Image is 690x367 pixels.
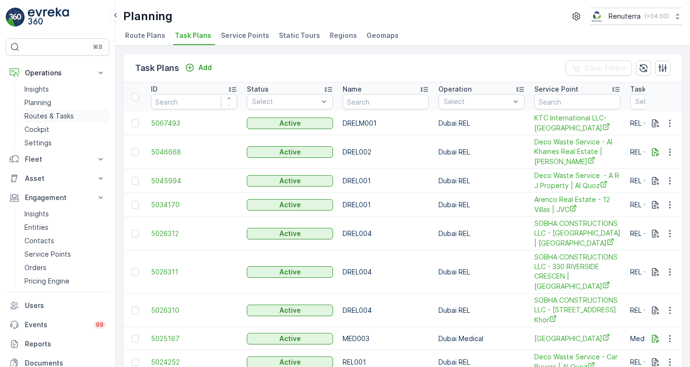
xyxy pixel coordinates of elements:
a: Arenco Real Estate - 12 Villas | JVC [534,195,621,214]
button: Fleet [6,150,109,169]
p: Active [279,118,301,128]
a: Contacts [21,234,109,248]
span: Route Plans [125,31,165,40]
a: 5067493 [151,118,237,128]
button: Active [247,305,333,316]
a: KTC International LLC-Coca Cola Arena [534,113,621,133]
a: Entities [21,221,109,234]
button: Renuterra(+04:00) [590,8,682,25]
p: Planning [24,98,51,107]
button: Active [247,146,333,158]
td: Dubai REL [434,169,529,193]
td: DREL004 [338,250,434,294]
td: DRELM001 [338,111,434,135]
button: Engagement [6,188,109,207]
td: Dubai REL [434,111,529,135]
a: 5046668 [151,147,237,157]
div: Toggle Row Selected [131,119,139,127]
p: Status [247,84,269,94]
a: Insights [21,83,109,96]
p: Active [279,147,301,157]
a: SOBHA CONSTRUCTIONS LLC - 330 RIVERSIDE CRESCEN | Ras Al Khor [534,252,621,291]
a: Pricing Engine [21,274,109,288]
input: Search [343,94,429,109]
button: Active [247,333,333,344]
span: SOBHA CONSTRUCTIONS LLC - [STREET_ADDRESS] Khor [534,296,621,325]
p: Entities [24,223,48,232]
p: Orders [24,263,46,272]
div: Toggle Row Selected [131,230,139,237]
button: Asset [6,169,109,188]
p: Active [279,176,301,186]
p: Active [279,306,301,315]
a: 5024252 [151,357,237,367]
p: 99 [96,321,103,329]
div: Toggle Row Selected [131,177,139,185]
a: Deco Waste Service - Al Khames Real Estate | Al Raffa [534,137,621,166]
span: SOBHA CONSTRUCTIONS LLC - 330 RIVERSIDE CRESCEN | [GEOGRAPHIC_DATA] [534,252,621,291]
button: Clear Filters [565,60,632,76]
div: Toggle Row Selected [131,307,139,314]
a: 5034170 [151,200,237,210]
a: Cockpit [21,123,109,136]
button: Active [247,199,333,211]
img: logo [6,8,25,27]
img: Screenshot_2024-07-26_at_13.33.01.png [590,11,605,22]
a: 5045994 [151,176,237,186]
span: Regions [330,31,357,40]
td: MED003 [338,327,434,350]
td: Dubai REL [434,294,529,327]
p: Users [25,301,105,310]
td: DREL001 [338,169,434,193]
p: Settings [24,138,52,148]
p: Active [279,229,301,238]
div: Toggle Row Selected [131,148,139,156]
span: Static Tours [279,31,320,40]
p: Add [198,63,212,72]
a: 5026310 [151,306,237,315]
a: Service Points [21,248,109,261]
a: Orders [21,261,109,274]
span: Task Plans [175,31,211,40]
a: Settings [21,136,109,150]
p: Insights [24,84,49,94]
p: Planning [123,9,172,24]
p: Task Plans [135,61,179,75]
button: Active [247,175,333,187]
button: Operations [6,63,109,83]
p: Select [444,97,510,107]
a: Insights [21,207,109,221]
span: 5026312 [151,229,237,238]
div: Toggle Row Selected [131,268,139,276]
p: Name [343,84,362,94]
p: Operation [438,84,471,94]
p: Pricing Engine [24,276,69,286]
a: Planning [21,96,109,109]
p: Contacts [24,236,54,246]
img: logo_light-DOdMpM7g.png [28,8,69,27]
p: ( +04:00 ) [644,12,669,20]
input: Search [534,94,621,109]
p: ID [151,84,158,94]
p: ⌘B [93,43,103,51]
a: Routes & Tasks [21,109,109,123]
a: Users [6,296,109,315]
button: Active [247,228,333,239]
button: Active [247,266,333,278]
td: DREL001 [338,193,434,217]
a: 5026311 [151,267,237,277]
input: Search [151,94,237,109]
td: DREL004 [338,294,434,327]
span: 5025167 [151,334,237,343]
span: Geomaps [367,31,399,40]
td: Dubai REL [434,193,529,217]
p: Asset [25,174,90,183]
p: Service Points [24,249,71,259]
p: Active [279,357,301,367]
